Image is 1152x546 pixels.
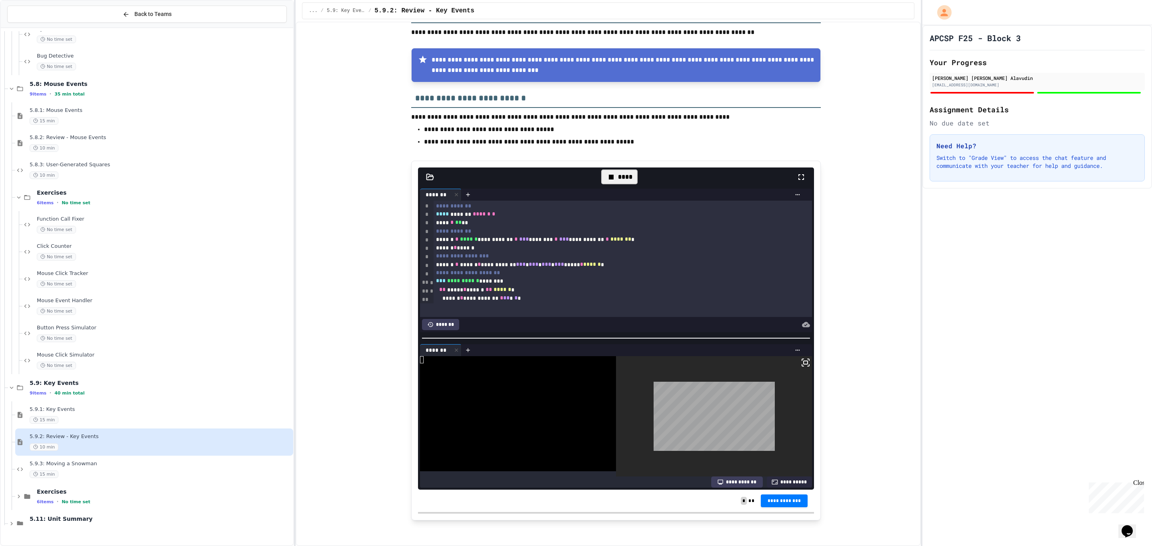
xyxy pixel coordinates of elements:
[936,141,1138,151] h3: Need Help?
[37,53,292,60] span: Bug Detective
[30,161,292,168] span: 5.8.3: User-Generated Squares
[134,10,172,18] span: Back to Teams
[37,488,292,495] span: Exercises
[37,280,76,288] span: No time set
[1086,479,1144,513] iframe: chat widget
[54,391,84,396] span: 40 min total
[37,325,292,331] span: Button Press Simulator
[30,391,46,396] span: 9 items
[37,243,292,250] span: Click Counter
[368,8,371,14] span: /
[374,6,474,16] span: 5.9.2: Review - Key Events
[30,144,58,152] span: 10 min
[37,253,76,261] span: No time set
[932,82,1142,88] div: [EMAIL_ADDRESS][DOMAIN_NAME]
[57,199,58,206] span: •
[57,498,58,505] span: •
[37,335,76,342] span: No time set
[37,352,292,359] span: Mouse Click Simulator
[62,499,90,504] span: No time set
[30,117,58,125] span: 15 min
[30,443,58,451] span: 10 min
[930,118,1145,128] div: No due date set
[930,32,1021,44] h1: APCSP F25 - Block 3
[30,379,292,387] span: 5.9: Key Events
[37,200,54,205] span: 6 items
[37,297,292,304] span: Mouse Event Handler
[37,36,76,43] span: No time set
[30,515,292,522] span: 5.11: Unit Summary
[37,307,76,315] span: No time set
[54,92,84,97] span: 35 min total
[62,200,90,205] span: No time set
[50,390,51,396] span: •
[929,3,954,22] div: My Account
[37,499,54,504] span: 6 items
[37,216,292,223] span: Function Call Fixer
[309,8,318,14] span: ...
[30,171,58,179] span: 10 min
[50,91,51,97] span: •
[37,226,76,233] span: No time set
[30,416,58,424] span: 15 min
[30,80,292,88] span: 5.8: Mouse Events
[321,8,324,14] span: /
[30,460,292,467] span: 5.9.3: Moving a Snowman
[930,57,1145,68] h2: Your Progress
[30,406,292,413] span: 5.9.1: Key Events
[37,189,292,196] span: Exercises
[37,362,76,369] span: No time set
[30,134,292,141] span: 5.8.2: Review - Mouse Events
[327,8,365,14] span: 5.9: Key Events
[30,92,46,97] span: 9 items
[930,104,1145,115] h2: Assignment Details
[30,470,58,478] span: 15 min
[30,107,292,114] span: 5.8.1: Mouse Events
[932,74,1142,82] div: [PERSON_NAME] [PERSON_NAME] Alavudin
[3,3,55,51] div: Chat with us now!Close
[30,433,292,440] span: 5.9.2: Review - Key Events
[1118,514,1144,538] iframe: chat widget
[936,154,1138,170] p: Switch to "Grade View" to access the chat feature and communicate with your teacher for help and ...
[37,270,292,277] span: Mouse Click Tracker
[7,6,287,23] button: Back to Teams
[37,63,76,70] span: No time set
